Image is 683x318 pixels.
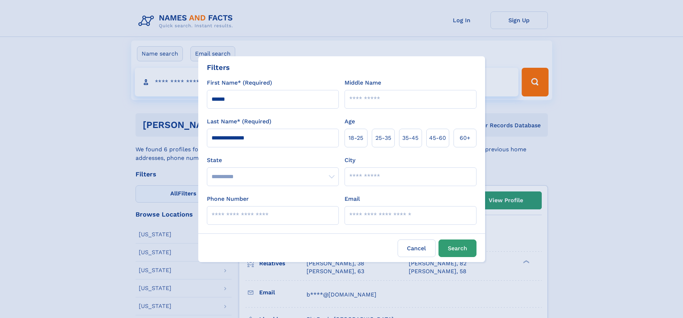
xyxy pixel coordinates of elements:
[207,62,230,73] div: Filters
[398,239,436,257] label: Cancel
[348,134,363,142] span: 18‑25
[429,134,446,142] span: 45‑60
[460,134,470,142] span: 60+
[375,134,391,142] span: 25‑35
[207,195,249,203] label: Phone Number
[207,156,339,165] label: State
[345,195,360,203] label: Email
[402,134,418,142] span: 35‑45
[438,239,476,257] button: Search
[345,156,355,165] label: City
[345,79,381,87] label: Middle Name
[207,117,271,126] label: Last Name* (Required)
[345,117,355,126] label: Age
[207,79,272,87] label: First Name* (Required)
